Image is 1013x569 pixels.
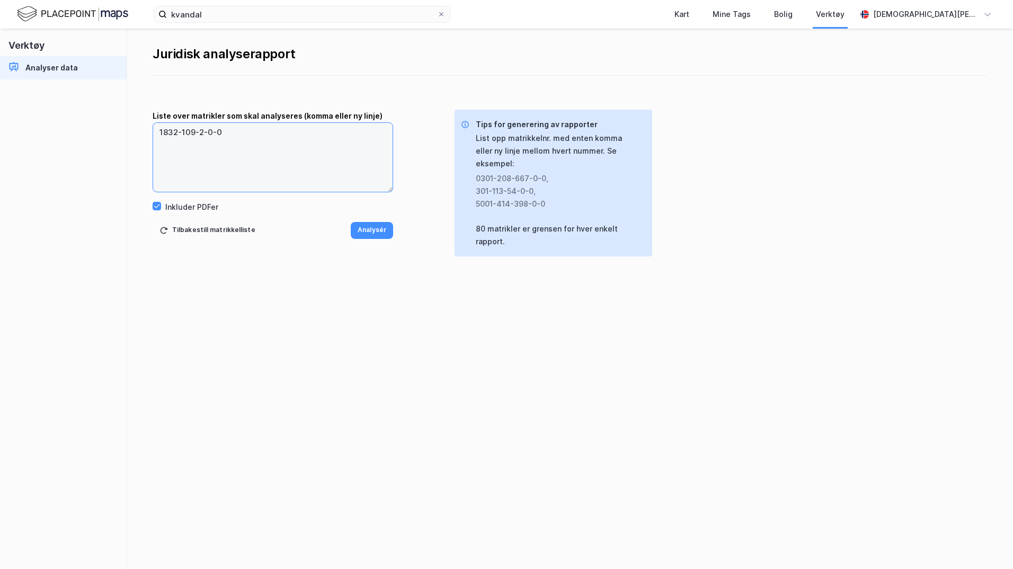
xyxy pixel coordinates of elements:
button: Tilbakestill matrikkelliste [153,222,262,239]
iframe: Chat Widget [960,518,1013,569]
div: 0301-208-667-0-0 , [476,172,635,185]
div: List opp matrikkelnr. med enten komma eller ny linje mellom hvert nummer. Se eksempel: 80 matrikl... [476,132,644,248]
div: Verktøy [816,8,845,21]
img: logo.f888ab2527a4732fd821a326f86c7f29.svg [17,5,128,23]
button: Analysér [351,222,393,239]
div: Liste over matrikler som skal analyseres (komma eller ny linje) [153,110,393,122]
div: Bolig [774,8,793,21]
div: Mine Tags [713,8,751,21]
textarea: 1832-109-2-0-0 [153,123,393,192]
div: [DEMOGRAPHIC_DATA][PERSON_NAME] [873,8,979,21]
div: Kart [674,8,689,21]
div: Tips for generering av rapporter [476,118,644,131]
div: 301-113-54-0-0 , [476,185,635,198]
div: 5001-414-398-0-0 [476,198,635,210]
div: Inkluder PDFer [165,201,218,214]
div: Analyser data [25,61,78,74]
div: Juridisk analyserapport [153,46,988,63]
input: Søk på adresse, matrikkel, gårdeiere, leietakere eller personer [167,6,437,22]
